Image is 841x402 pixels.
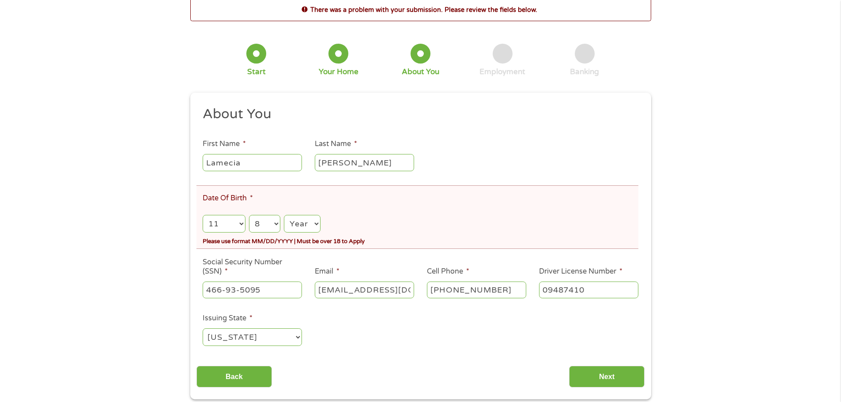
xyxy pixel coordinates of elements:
[319,67,358,77] div: Your Home
[315,139,357,149] label: Last Name
[479,67,525,77] div: Employment
[427,282,526,298] input: (541) 754-3010
[203,258,302,276] label: Social Security Number (SSN)
[191,5,651,15] h2: There was a problem with your submission. Please review the fields below.
[539,267,622,276] label: Driver License Number
[203,154,302,171] input: John
[203,234,638,246] div: Please use format MM/DD/YYYY | Must be over 18 to Apply
[203,194,253,203] label: Date Of Birth
[203,314,253,323] label: Issuing State
[569,366,645,387] input: Next
[203,139,246,149] label: First Name
[427,267,469,276] label: Cell Phone
[203,105,632,123] h2: About You
[402,67,439,77] div: About You
[203,282,302,298] input: 078-05-1120
[247,67,266,77] div: Start
[315,282,414,298] input: john@gmail.com
[315,267,339,276] label: Email
[315,154,414,171] input: Smith
[196,366,272,387] input: Back
[570,67,599,77] div: Banking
